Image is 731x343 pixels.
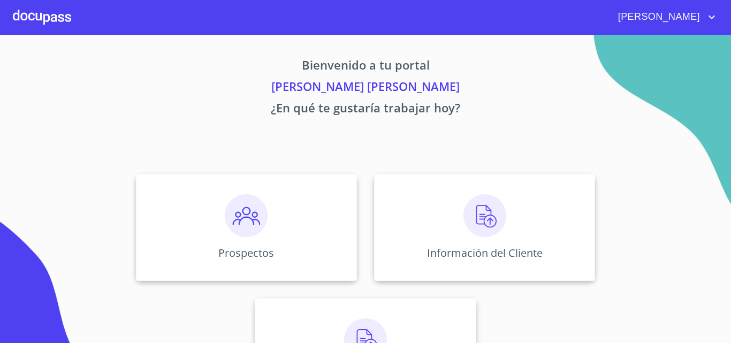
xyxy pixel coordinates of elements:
img: carga.png [463,194,506,237]
p: Bienvenido a tu portal [36,56,695,78]
button: account of current user [610,9,718,26]
p: Prospectos [218,246,274,260]
p: ¿En qué te gustaría trabajar hoy? [36,99,695,120]
p: [PERSON_NAME] [PERSON_NAME] [36,78,695,99]
span: [PERSON_NAME] [610,9,705,26]
img: prospectos.png [225,194,268,237]
p: Información del Cliente [427,246,543,260]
